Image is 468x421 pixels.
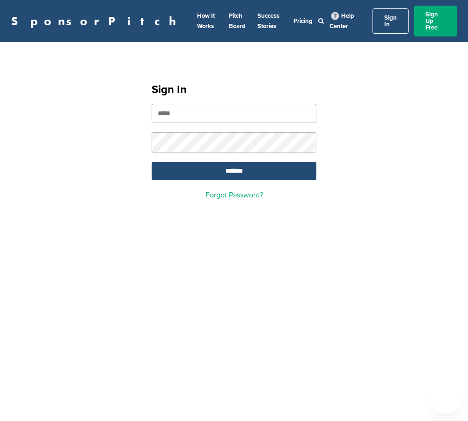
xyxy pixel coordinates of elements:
a: How It Works [197,12,215,30]
h1: Sign In [152,81,316,98]
a: Forgot Password? [205,190,263,200]
a: Pricing [293,17,313,25]
iframe: Button to launch messaging window [431,384,461,414]
a: Success Stories [257,12,279,30]
a: Help Center [329,10,354,32]
a: Pitch Board [229,12,246,30]
a: Sign In [373,8,409,34]
a: SponsorPitch [11,15,182,27]
a: Sign Up Free [414,6,457,36]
